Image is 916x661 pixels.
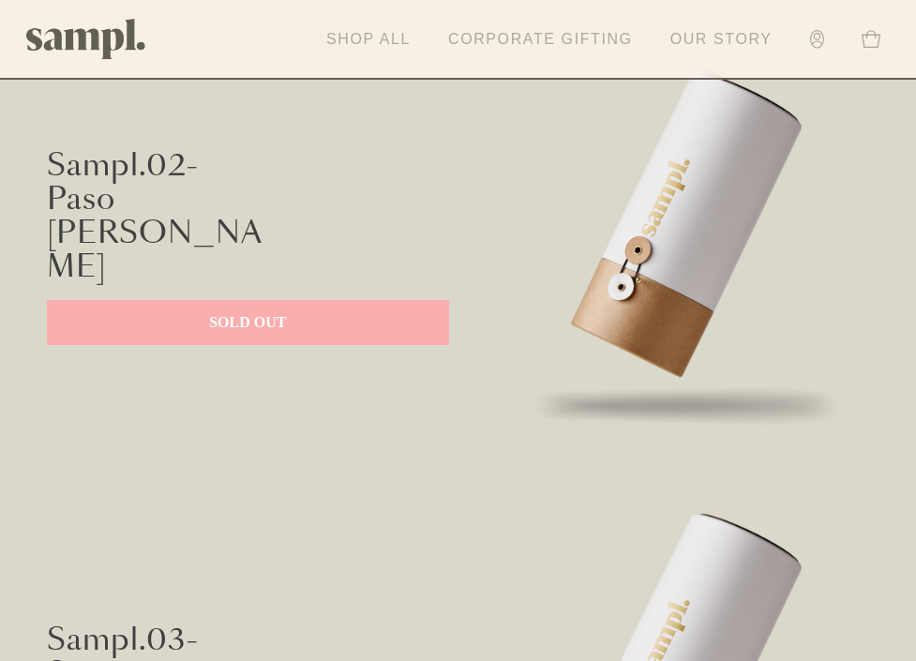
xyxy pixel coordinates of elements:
p: Paso [PERSON_NAME] [47,184,281,285]
img: Sampl logo [26,19,146,59]
a: Corporate Gifting [439,19,642,60]
a: SOLD OUT [47,300,449,345]
p: SOLD OUT [66,311,430,334]
a: Our Story [661,19,782,60]
a: Shop All [317,19,420,60]
p: Sampl.02- [47,150,281,184]
img: capsulewithshaddow_5f0d187b-c477-4779-91cc-c24b65872529.png [487,37,889,458]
